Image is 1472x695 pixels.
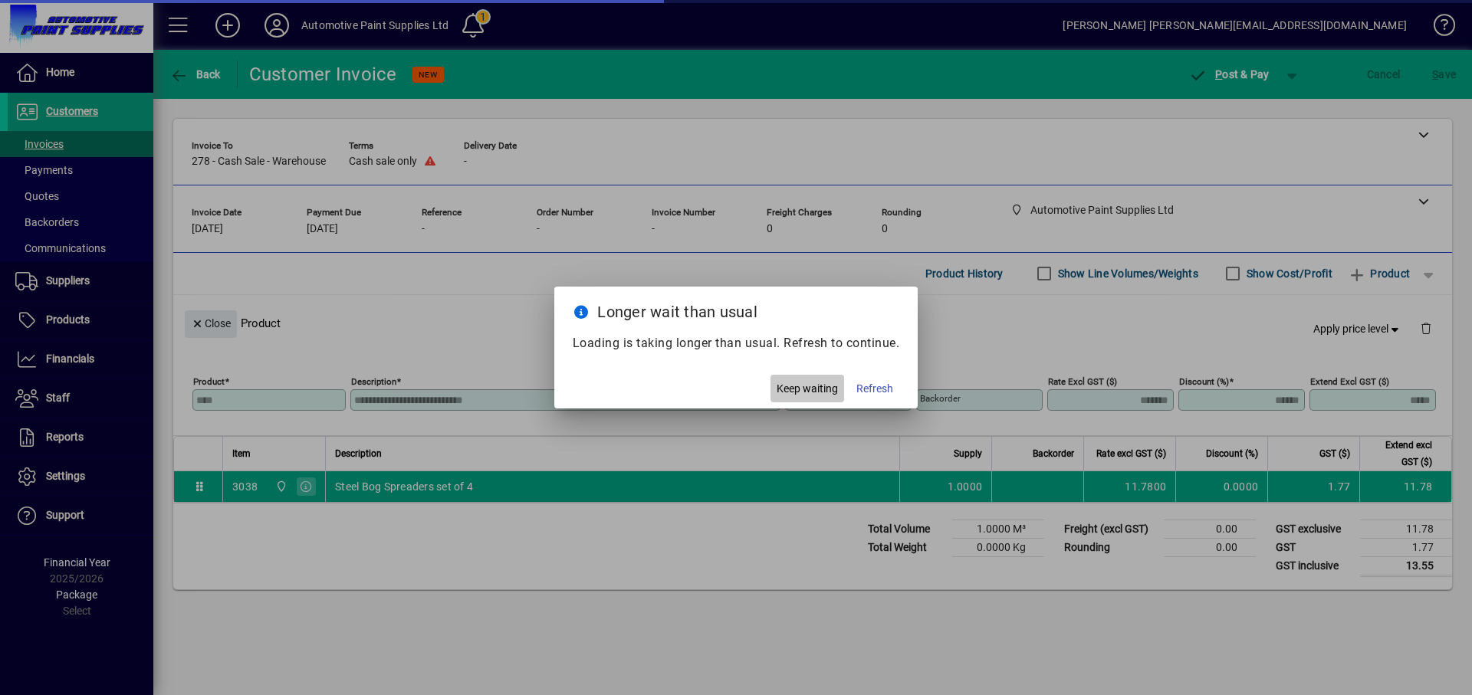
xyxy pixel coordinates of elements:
button: Refresh [850,375,899,402]
span: Longer wait than usual [597,303,757,321]
span: Keep waiting [777,381,838,397]
span: Refresh [856,381,893,397]
button: Keep waiting [770,375,844,402]
p: Loading is taking longer than usual. Refresh to continue. [573,334,900,352]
